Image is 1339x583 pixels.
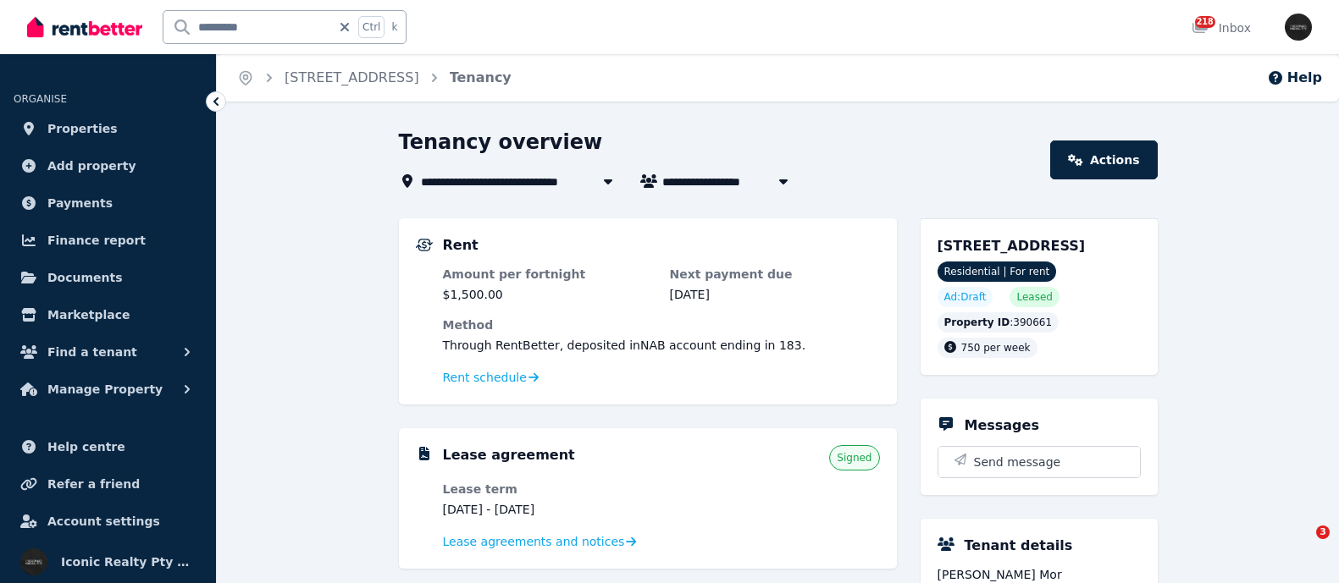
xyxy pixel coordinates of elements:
[938,238,1086,254] span: [STREET_ADDRESS]
[1267,68,1322,88] button: Help
[14,186,202,220] a: Payments
[20,548,47,575] img: Iconic Realty Pty Ltd
[14,467,202,501] a: Refer a friend
[1285,14,1312,41] img: Iconic Realty Pty Ltd
[285,69,419,85] a: [STREET_ADDRESS]
[14,93,67,105] span: ORGANISE
[1281,525,1322,566] iframe: Intercom live chat
[217,54,532,102] nav: Breadcrumb
[938,447,1140,477] button: Send message
[443,501,653,518] dd: [DATE] - [DATE]
[1316,525,1330,539] span: 3
[14,261,202,294] a: Documents
[14,112,202,146] a: Properties
[47,474,140,494] span: Refer a friend
[974,454,1061,470] span: Send message
[47,511,160,531] span: Account settings
[1192,19,1251,36] div: Inbox
[443,266,653,283] dt: Amount per fortnight
[47,156,136,176] span: Add property
[14,335,202,369] button: Find a tenant
[443,481,653,498] dt: Lease term
[443,286,653,303] dd: $1,500.00
[450,69,512,85] a: Tenancy
[1195,16,1215,28] span: 218
[399,129,603,156] h1: Tenancy overview
[47,379,163,399] span: Manage Property
[47,305,130,325] span: Marketplace
[670,266,880,283] dt: Next payment due
[961,342,1031,354] span: 750 per week
[358,16,385,38] span: Ctrl
[938,261,1057,282] span: Residential | For rent
[1050,140,1157,179] a: Actions
[670,286,880,303] dd: [DATE]
[47,118,118,139] span: Properties
[443,533,637,550] a: Lease agreements and notices
[61,552,196,572] span: Iconic Realty Pty Ltd
[443,338,806,352] span: Through RentBetter , deposited in NAB account ending in 183 .
[47,342,137,362] span: Find a tenant
[837,451,871,465] span: Signed
[1016,290,1052,304] span: Leased
[443,235,479,256] h5: Rent
[443,533,625,550] span: Lease agreements and notices
[47,230,146,250] span: Finance report
[14,223,202,257] a: Finance report
[944,290,987,304] span: Ad: Draft
[965,536,1073,556] h5: Tenant details
[47,437,125,457] span: Help centre
[443,369,527,386] span: Rent schedule
[14,504,202,538] a: Account settings
[944,316,1010,329] span: Property ID
[391,20,397,34] span: k
[938,312,1060,333] div: : 390661
[47,193,113,213] span: Payments
[47,267,123,288] span: Documents
[443,445,575,465] h5: Lease agreement
[416,239,433,251] img: Rental Payments
[14,298,202,332] a: Marketplace
[14,372,202,406] button: Manage Property
[443,369,539,386] a: Rent schedule
[14,430,202,464] a: Help centre
[965,415,1039,436] h5: Messages
[27,14,142,40] img: RentBetter
[443,316,880,333] dt: Method
[14,149,202,183] a: Add property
